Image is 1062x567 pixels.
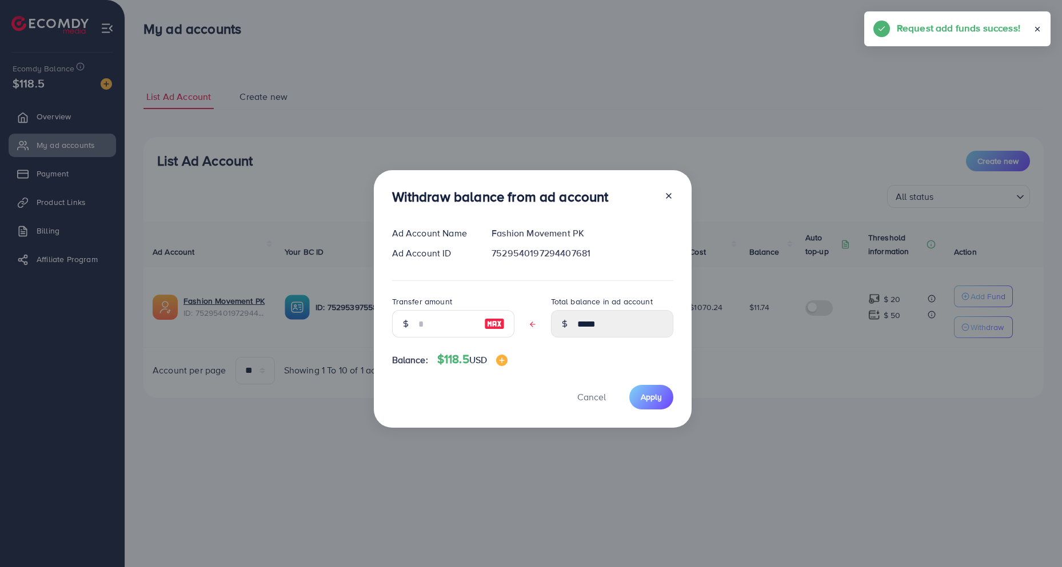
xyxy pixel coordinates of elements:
[482,247,682,260] div: 7529540197294407681
[897,21,1020,35] h5: Request add funds success!
[383,247,483,260] div: Ad Account ID
[437,352,508,367] h4: $118.5
[641,391,662,403] span: Apply
[392,353,428,367] span: Balance:
[392,188,609,205] h3: Withdraw balance from ad account
[469,353,487,366] span: USD
[482,227,682,240] div: Fashion Movement PK
[383,227,483,240] div: Ad Account Name
[577,391,606,403] span: Cancel
[392,296,452,307] label: Transfer amount
[496,355,508,366] img: image
[551,296,653,307] label: Total balance in ad account
[629,385,673,409] button: Apply
[1013,516,1053,558] iframe: Chat
[563,385,620,409] button: Cancel
[484,317,505,331] img: image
